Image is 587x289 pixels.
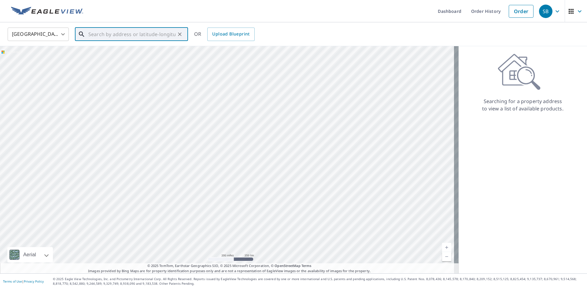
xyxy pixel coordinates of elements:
[301,263,312,268] a: Terms
[482,98,564,112] p: Searching for a property address to view a list of available products.
[509,5,533,18] a: Order
[53,277,584,286] p: © 2025 Eagle View Technologies, Inc. and Pictometry International Corp. All Rights Reserved. Repo...
[539,5,552,18] div: SB
[21,247,38,262] div: Aerial
[442,252,451,261] a: Current Level 5, Zoom Out
[275,263,300,268] a: OpenStreetMap
[147,263,312,269] span: © 2025 TomTom, Earthstar Geographics SIO, © 2025 Microsoft Corporation, ©
[212,30,249,38] span: Upload Blueprint
[24,279,44,283] a: Privacy Policy
[11,7,83,16] img: EV Logo
[442,243,451,252] a: Current Level 5, Zoom In
[207,28,254,41] a: Upload Blueprint
[8,26,69,43] div: [GEOGRAPHIC_DATA]
[7,247,53,262] div: Aerial
[88,26,175,43] input: Search by address or latitude-longitude
[3,280,44,283] p: |
[175,30,184,39] button: Clear
[3,279,22,283] a: Terms of Use
[194,28,255,41] div: OR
